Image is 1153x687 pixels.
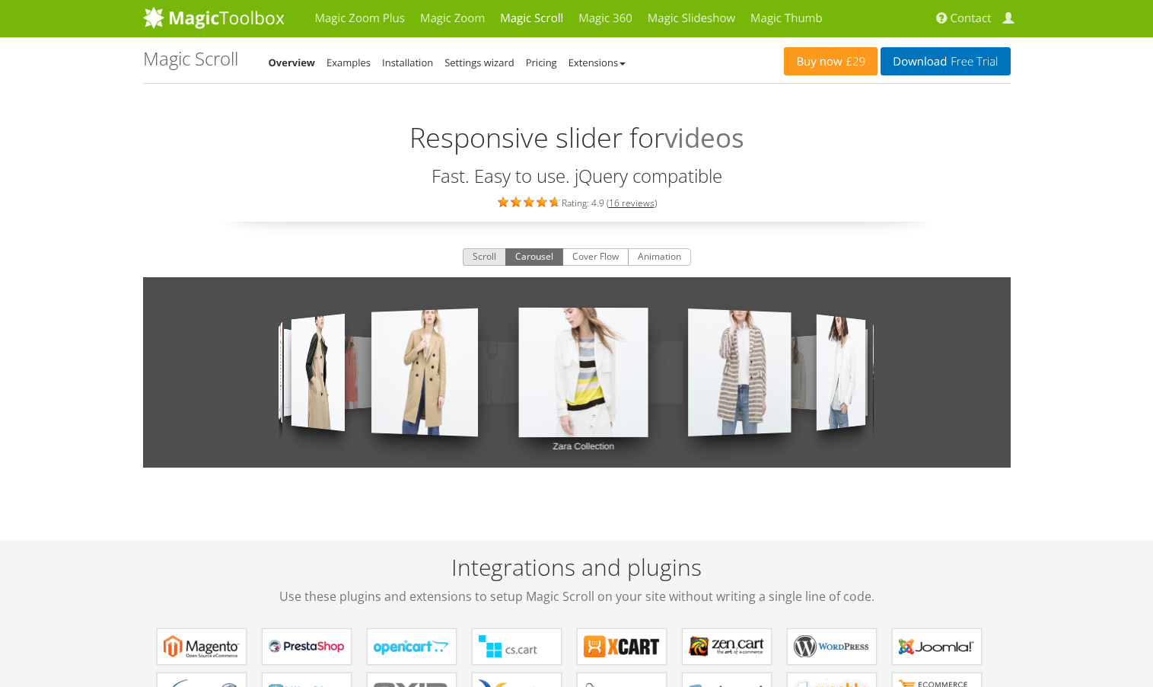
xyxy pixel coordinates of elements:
button: Carousel [505,248,563,267]
button: Scroll [463,248,506,267]
span: Zara Collection [398,434,448,454]
a: Overview [269,56,316,69]
span: £29 [842,56,866,68]
b: Magic Scroll for X-Cart [584,635,660,658]
a: Settings wizard [444,56,514,69]
span: Free Trial [947,56,998,68]
b: Magic Scroll for Magento [164,635,240,658]
b: Magic Scroll for OpenCart [374,635,450,658]
span: videos [664,118,744,158]
a: Extensions [569,56,626,69]
img: MagicToolbox.com - Image tools for your website [143,6,285,29]
b: Magic Scroll for WordPress [794,635,870,658]
a: Buy now£29 [784,47,877,75]
h3: Fast. Easy to use. jQuery compatible [143,166,1011,186]
a: DownloadFree Trial [881,47,1010,75]
a: Magic Scroll for Magento [157,628,247,665]
b: Magic Scroll for CS-Cart [479,635,555,658]
b: Magic Scroll for Joomla [899,635,975,658]
h1: Magic Scroll [143,49,238,69]
button: Cover Flow [562,248,629,267]
button: Animation [628,248,691,267]
a: Installation [382,56,433,69]
a: Magic Scroll for CS-Cart [472,628,562,665]
span: Contact [951,11,992,26]
a: Magic Scroll for PrestaShop [262,628,352,665]
a: Magic Scroll for Joomla [892,628,982,665]
b: Magic Scroll for PrestaShop [269,635,345,658]
span: Zara Collection [553,437,614,456]
a: Magic Scroll for WordPress [787,628,877,665]
a: Magic Scroll for Zen Cart [682,628,772,665]
a: Magic Scroll for OpenCart [367,628,457,665]
div: Rating: 4.9 ( ) [143,193,1011,210]
h2: Responsive slider for [143,103,1011,158]
b: Magic Scroll for Zen Cart [689,635,765,658]
h2: Integrations and plugins [143,554,1011,606]
span: Use these plugins and extensions to setup Magic Scroll on your site without writing a single line... [143,587,1011,606]
a: Pricing [526,56,557,69]
a: Examples [326,56,371,69]
a: 16 reviews [609,197,655,209]
a: Magic Scroll for X-Cart [577,628,667,665]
